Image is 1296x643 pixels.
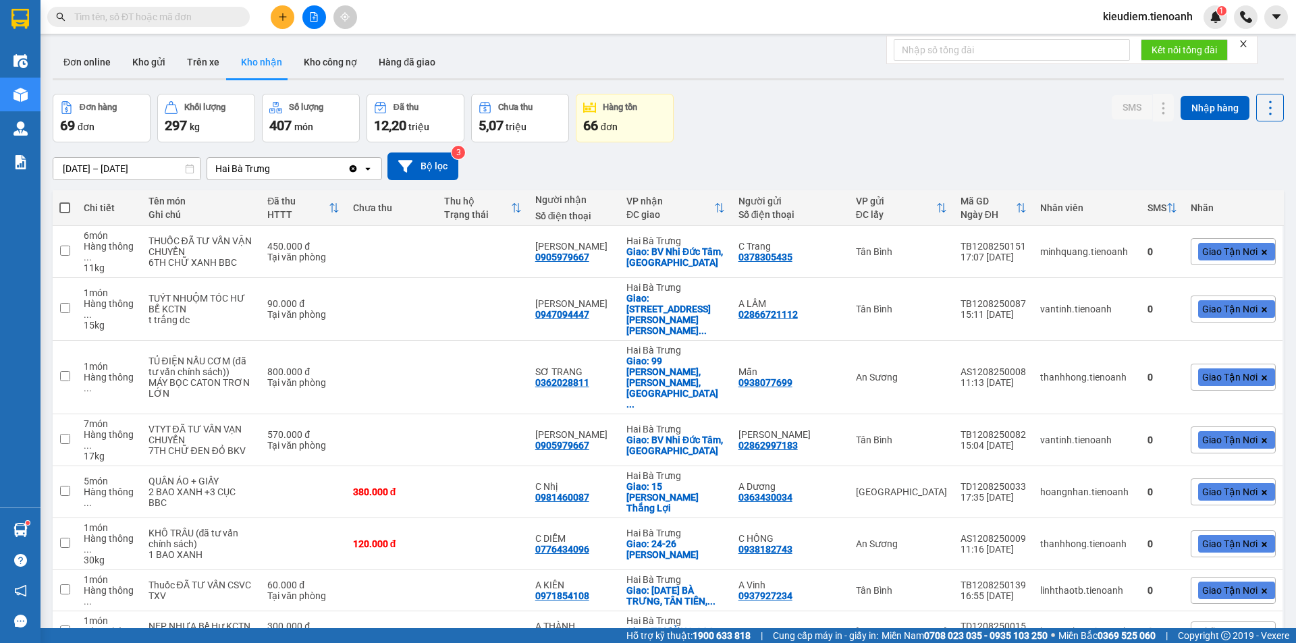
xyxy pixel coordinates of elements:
div: 60.000 đ [267,580,340,590]
div: Nhãn [1191,202,1276,213]
div: 1 món [84,615,135,626]
img: warehouse-icon [13,121,28,136]
div: Hai Bà Trưng [626,345,725,356]
div: TUÝT NHUỘM TÓC HƯ BỂ KCTN [148,293,254,314]
div: Hai Bà Trưng [626,235,725,246]
th: Toggle SortBy [954,190,1033,226]
div: Đã thu [267,196,329,206]
div: TB1208250082 [961,429,1027,440]
div: Số điện thoại [535,211,613,221]
div: Giao: 11 HAI BÀ TRƯNG, TÂN TIẾN, TPBMT [626,585,725,607]
div: VP nhận [626,196,714,206]
div: 0 [1147,246,1177,257]
div: 0905979667 [535,440,589,451]
div: 1 BAO XANH [148,549,254,560]
div: 11:13 [DATE] [961,377,1027,388]
div: Nhân viên [1040,202,1134,213]
div: ĐC giao [626,209,714,220]
span: file-add [309,12,319,22]
span: 297 [165,117,187,134]
div: Chi tiết [84,202,135,213]
button: aim [333,5,357,29]
div: 380.000 đ [353,486,431,497]
div: C Hương [535,241,613,252]
div: Giao: 99 Trần Nhật Duật, Tân Lợi, Buôn Ma Thuột, Đắk Lắk, Việt Nam [626,356,725,410]
div: TD1208250033 [961,481,1027,492]
div: 6 món [84,230,135,241]
span: 66 [583,117,598,134]
div: THUỐC ĐÃ TƯ VẤN VẬN CHUYỂN [148,235,254,257]
span: Miền Bắc [1058,628,1156,643]
div: vantinh.tienoanh [1040,304,1134,314]
th: Toggle SortBy [1141,190,1184,226]
div: 0362028811 [535,377,589,388]
div: C HỒNG [738,533,842,544]
div: 90.000 đ [267,298,340,309]
div: TD1208250015 [961,621,1027,632]
div: Mã GD [961,196,1016,206]
span: 407 [269,117,292,134]
div: ĐC lấy [856,209,936,220]
sup: 1 [26,521,30,525]
div: HTTT [267,209,329,220]
div: Hàng thông thường [84,298,135,320]
div: 0 [1147,585,1177,596]
div: Số lượng [289,103,323,112]
div: A Dương [738,481,842,492]
div: Ghi chú [148,209,254,220]
button: Bộ lọc [387,152,458,180]
div: Tân Bình [856,585,947,596]
span: Hỗ trợ kỹ thuật: [626,628,751,643]
div: Tại văn phòng [267,440,340,451]
strong: 1900 633 818 [693,630,751,641]
div: TB1208250087 [961,298,1027,309]
div: Mẫn [738,366,842,377]
button: Trên xe [176,46,230,78]
div: 15 kg [84,320,135,331]
div: QUẦN ÁO + GIẤY [148,476,254,486]
input: Select a date range. [53,158,200,179]
div: AS1208250009 [961,533,1027,544]
div: 0378305435 [738,252,792,262]
div: vantinh.tienoanh [1040,435,1134,445]
input: Tìm tên, số ĐT hoặc mã đơn [74,9,234,24]
div: 0363430034 [738,492,792,503]
div: 6TH CHỮ XANH BBC [148,257,254,268]
div: 0905979667 [535,252,589,262]
div: 0 [1147,435,1177,445]
div: An Sương [856,372,947,383]
span: Giao Tận Nơi [1202,246,1258,258]
img: warehouse-icon [13,88,28,102]
div: HÀ PHẠM [535,298,613,309]
div: Hai Bà Trưng [626,615,725,626]
span: triệu [408,121,429,132]
span: ... [84,252,92,262]
button: Đã thu12,20 triệu [367,94,464,142]
img: logo-vxr [11,9,29,29]
div: Hàng thông thường [84,533,135,555]
th: Toggle SortBy [437,190,529,226]
button: Kho công nợ [293,46,368,78]
div: 11:16 [DATE] [961,544,1027,555]
div: A THÀNH [535,621,613,632]
div: Chưa thu [498,103,533,112]
span: aim [340,12,350,22]
span: ... [84,440,92,451]
span: ... [626,399,634,410]
div: 0981460087 [535,492,589,503]
span: kieudiem.tienoanh [1092,8,1204,25]
img: warehouse-icon [13,54,28,68]
div: Chưa thu [353,202,431,213]
button: caret-down [1264,5,1288,29]
button: Kết nối tổng đài [1141,39,1228,61]
div: 16:55 [DATE] [961,590,1027,601]
button: Đơn online [53,46,122,78]
div: 450.000 đ [267,241,340,252]
div: Tại văn phòng [267,590,340,601]
div: 0 [1147,538,1177,549]
span: kg [190,121,200,132]
div: 0 [1147,304,1177,314]
div: Thu hộ [444,196,511,206]
span: ... [84,497,92,508]
div: 800.000 đ [267,366,340,377]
